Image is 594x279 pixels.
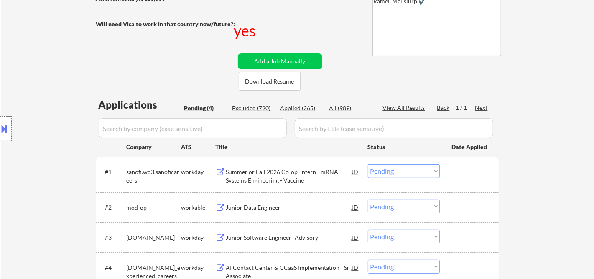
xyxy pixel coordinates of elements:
div: Excluded (720) [232,104,274,112]
input: Search by title (case sensitive) [295,118,493,138]
button: Download Resume [239,72,301,91]
div: Summer or Fall 2026 Co-op_Intern - mRNA Systems Engineering - Vaccine [226,168,352,184]
div: Junior Software Engineer- Advisory [226,233,352,242]
div: mod-op [127,203,181,212]
div: JD [352,230,360,245]
button: Add a Job Manually [238,53,322,69]
div: #2 [105,203,120,212]
div: 1 / 1 [456,104,475,112]
div: Applied (265) [280,104,322,112]
div: workday [181,264,216,272]
div: JD [352,200,360,215]
div: Status [368,139,440,154]
div: Pending (4) [184,104,226,112]
div: ATS [181,143,216,151]
div: Back [437,104,451,112]
div: #4 [105,264,120,272]
div: Next [475,104,489,112]
input: Search by company (case sensitive) [99,118,287,138]
div: [DOMAIN_NAME] [127,233,181,242]
div: yes [234,20,258,41]
strong: Will need Visa to work in that country now/future?: [96,20,235,28]
div: JD [352,260,360,275]
div: View All Results [383,104,428,112]
div: #3 [105,233,120,242]
div: All (989) [329,104,371,112]
div: JD [352,164,360,179]
div: Title [216,143,360,151]
div: workday [181,168,216,176]
div: sanofi.wd3.sanoficareers [127,168,181,184]
div: Junior Data Engineer [226,203,352,212]
div: workable [181,203,216,212]
div: workday [181,233,216,242]
div: Company [127,143,181,151]
div: Date Applied [452,143,489,151]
